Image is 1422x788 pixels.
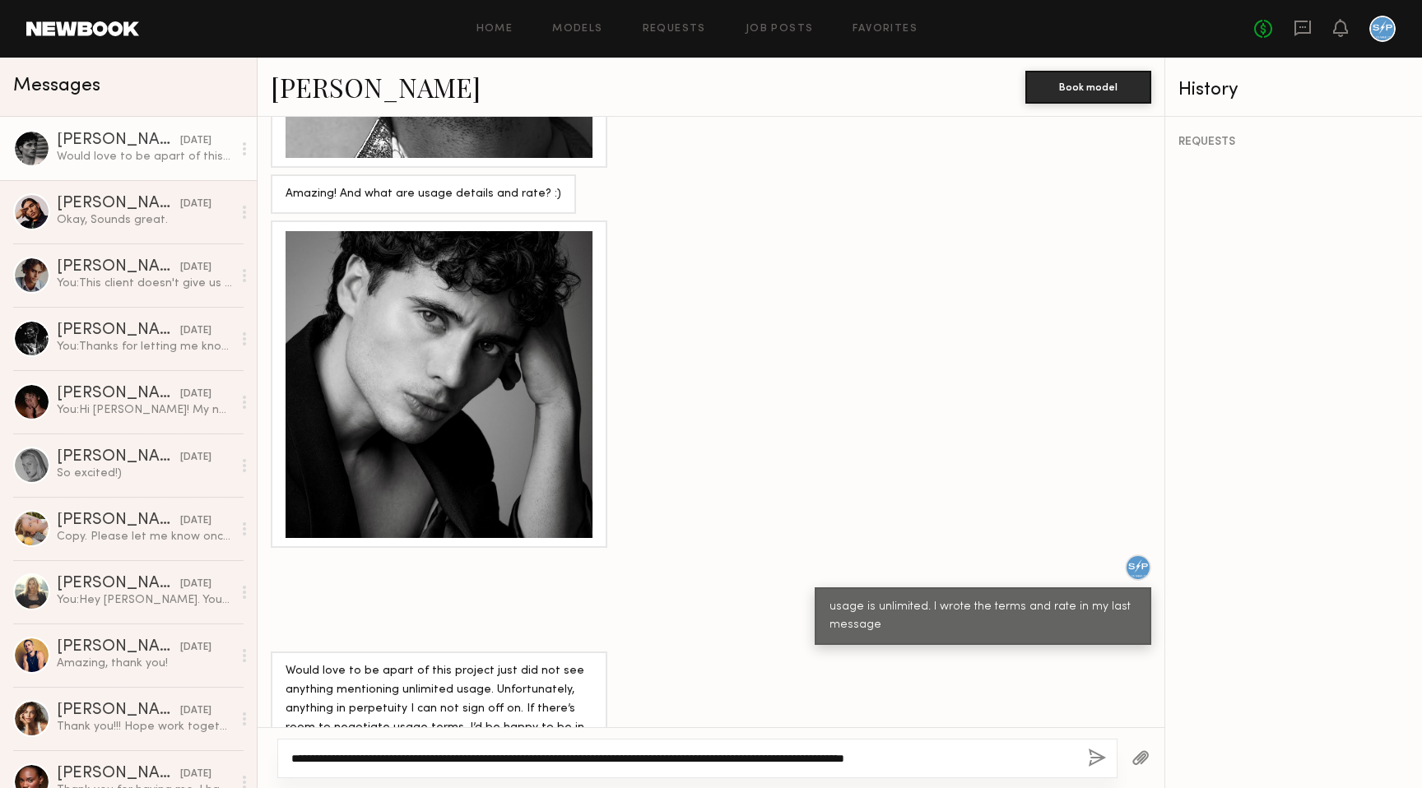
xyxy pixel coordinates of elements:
[57,702,180,719] div: [PERSON_NAME]
[57,592,232,608] div: You: Hey [PERSON_NAME]. Your schedule is probably packed, so I hope you get to see these messages...
[57,196,180,212] div: [PERSON_NAME]
[57,149,232,165] div: Would love to be apart of this project just did not see anything mentioning unlimited usage. Unfo...
[13,76,100,95] span: Messages
[57,132,180,149] div: [PERSON_NAME]
[180,450,211,466] div: [DATE]
[57,449,180,466] div: [PERSON_NAME]
[286,185,561,204] div: Amazing! And what are usage details and rate? :)
[853,24,918,35] a: Favorites
[1025,79,1151,93] a: Book model
[180,703,211,719] div: [DATE]
[57,719,232,735] div: Thank you!!! Hope work together again 💘
[57,339,232,355] div: You: Thanks for letting me know! We are set for the 24th, so that's okay. Appreciate it and good ...
[180,513,211,529] div: [DATE]
[57,466,232,481] div: So excited!)
[746,24,814,35] a: Job Posts
[180,133,211,149] div: [DATE]
[1025,71,1151,104] button: Book model
[180,387,211,402] div: [DATE]
[271,69,481,104] a: [PERSON_NAME]
[180,767,211,782] div: [DATE]
[476,24,513,35] a: Home
[180,260,211,276] div: [DATE]
[1178,137,1409,148] div: REQUESTS
[57,656,232,671] div: Amazing, thank you!
[57,512,180,529] div: [PERSON_NAME]
[180,577,211,592] div: [DATE]
[57,639,180,656] div: [PERSON_NAME]
[552,24,602,35] a: Models
[829,598,1136,636] div: usage is unlimited. I wrote the terms and rate in my last message
[57,529,232,545] div: Copy. Please let me know once you have more details. My cell just in case [PHONE_NUMBER]
[180,640,211,656] div: [DATE]
[57,259,180,276] div: [PERSON_NAME]
[57,576,180,592] div: [PERSON_NAME]
[57,212,232,228] div: Okay, Sounds great.
[57,322,180,339] div: [PERSON_NAME]
[57,276,232,291] div: You: This client doesn't give us much to work with. I can only offer your day rate at most.
[643,24,706,35] a: Requests
[57,386,180,402] div: [PERSON_NAME]
[57,766,180,782] div: [PERSON_NAME]
[180,197,211,212] div: [DATE]
[1178,81,1409,100] div: History
[57,402,232,418] div: You: Hi [PERSON_NAME]! My name's [PERSON_NAME] and I'm the production coordinator at [PERSON_NAME...
[180,323,211,339] div: [DATE]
